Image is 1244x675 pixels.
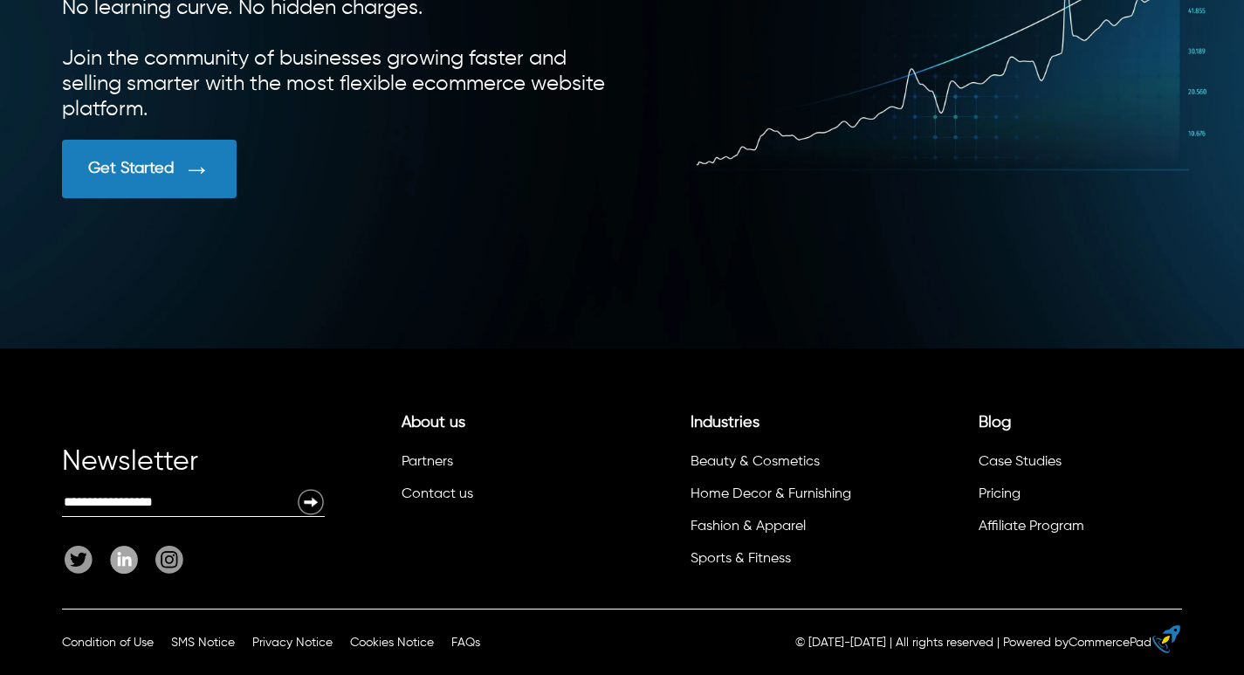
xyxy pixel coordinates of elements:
[171,637,235,649] a: SMS Notice
[402,487,473,501] a: Contact us
[451,637,480,649] a: FAQs
[691,520,806,534] a: Fashion & Apparel
[65,546,101,574] a: Twitter
[252,637,333,649] a: Privacy Notice
[979,520,1084,534] a: Affiliate Program
[979,487,1021,501] a: Pricing
[399,449,595,481] li: Partners
[62,637,154,649] a: Condition of Use
[101,546,147,574] a: Linkedin
[688,449,884,481] li: Beauty & Cosmetics
[691,415,759,430] a: Industries
[62,453,325,488] div: Newsletter
[976,481,1172,513] li: Pricing
[147,546,183,574] a: Instagram
[688,513,884,546] li: Fashion & Apparel
[110,546,138,573] img: Linkedin
[691,487,851,501] a: Home Decor & Furnishing
[65,546,93,573] img: Twitter
[402,415,465,430] a: About us
[155,546,183,574] img: Instagram
[88,159,174,178] div: Get Started
[1003,634,1151,651] div: Powered by
[399,481,595,513] li: Contact us
[979,455,1062,469] a: Case Studies
[997,634,1000,651] div: |
[402,455,453,469] a: Partners
[1156,625,1180,659] a: eCommerce builder by CommercePad
[979,415,1011,430] a: Blog
[350,637,434,649] a: Cookies Notice
[62,140,622,198] a: Get Started
[976,449,1172,481] li: Case Studies
[297,488,325,516] img: Newsletter Submit
[795,634,993,651] p: © [DATE]-[DATE] | All rights reserved
[688,546,884,578] li: Sports & Fitness
[688,481,884,513] li: Home Decor & Furnishing
[691,455,820,469] a: Beauty & Cosmetics
[1152,625,1180,653] img: eCommerce builder by CommercePad
[691,552,791,566] a: Sports & Fitness
[1069,637,1151,649] a: CommercePad
[350,637,434,649] span: Cookies Policy
[976,513,1172,546] li: Affiliate Program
